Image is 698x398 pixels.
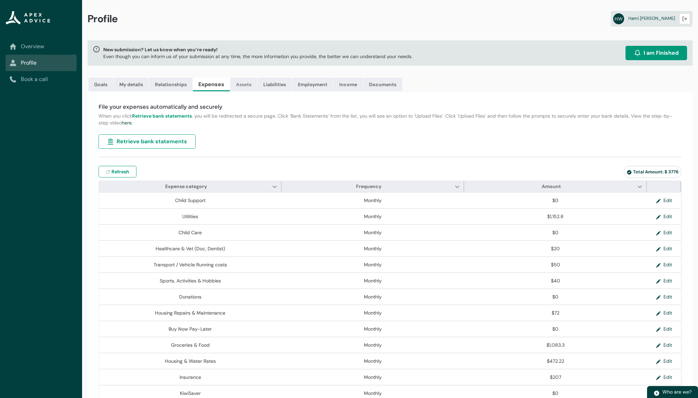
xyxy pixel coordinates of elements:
span: Who are we? [662,389,692,395]
a: Income [333,78,363,91]
strong: Retrieve bank statements [132,113,192,119]
lightning-base-formatted-text: Transport / Vehicle Running costs [154,262,227,268]
button: Edit [650,195,677,205]
lightning-formatted-number: $72 [552,310,559,316]
lightning-formatted-number: $0 [552,294,558,300]
img: Apex Advice Group [5,11,50,25]
lightning-formatted-number: $0 [552,390,558,396]
button: Logout [679,13,690,24]
button: Edit [650,324,677,334]
lightning-formatted-number: $20 [551,246,560,252]
a: Expenses [193,78,230,91]
lightning-formatted-number: $0 [552,229,558,236]
lightning-base-formatted-text: Buy Now Pay-Later [169,326,212,332]
p: Even though you can inform us of your submission at any time, the more information you provide, t... [103,53,412,60]
button: Edit [650,308,677,318]
a: Relationships [149,78,193,91]
lightning-badge: Total Amount [624,166,682,178]
lightning-base-formatted-text: Housing Repairs & Maintenance [155,310,225,316]
lightning-base-formatted-text: Monthly [364,197,382,203]
button: Retrieve bank statements [98,134,196,149]
lightning-base-formatted-text: Sports, Activities & Hobbies [160,278,221,284]
lightning-base-formatted-text: Utilities [182,213,198,220]
img: alarm.svg [634,50,641,56]
lightning-formatted-number: $207 [550,374,561,380]
lightning-base-formatted-text: Monthly [364,294,382,300]
span: New submission? Let us know when you’re ready! [103,46,412,53]
lightning-base-formatted-text: Monthly [364,390,382,396]
button: Edit [650,276,677,286]
lightning-base-formatted-text: Child Support [175,197,206,203]
lightning-base-formatted-text: Monthly [364,246,382,252]
lightning-base-formatted-text: Insurance [180,374,201,380]
lightning-formatted-number: $40 [551,278,560,284]
button: Edit [650,227,677,238]
a: Assets [230,78,257,91]
lightning-base-formatted-text: Monthly [364,213,382,220]
abbr: HW [613,13,624,24]
lightning-base-formatted-text: Monthly [364,358,382,364]
lightning-base-formatted-text: Groceries & Food [171,342,210,348]
p: When you click , you will be redirected a secure page. Click ‘Bank Statements’ from the list, you... [98,112,682,126]
button: I am Finished [625,46,687,60]
a: My details [114,78,149,91]
lightning-base-formatted-text: Healthcare & Vet (Doc, Dentist) [156,246,225,252]
a: Liabilities [258,78,292,91]
a: Employment [292,78,333,91]
button: Edit [650,372,677,382]
a: Profile [10,59,73,67]
span: Retrieve bank statements [117,137,187,146]
span: Refresh [111,168,129,175]
lightning-base-formatted-text: Monthly [364,229,382,236]
a: Goals [89,78,113,91]
button: Edit [650,243,677,254]
a: Book a call [10,75,73,83]
lightning-base-formatted-text: KiwiSaver [180,390,201,396]
lightning-formatted-number: $50 [551,262,560,268]
button: Edit [650,211,677,222]
button: Edit [650,292,677,302]
nav: Sub page [5,38,77,88]
lightning-base-formatted-text: Monthly [364,310,382,316]
span: Hami [PERSON_NAME] [628,15,675,21]
h4: File your expenses automatically and securely [98,103,682,111]
lightning-base-formatted-text: Donations [179,294,201,300]
img: play.svg [654,390,660,396]
lightning-formatted-number: $472.22 [547,358,564,364]
a: Documents [363,78,402,91]
lightning-base-formatted-text: Child Care [179,229,202,236]
lightning-formatted-number: $1,083.3 [546,342,565,348]
button: Edit [650,356,677,366]
button: Edit [650,340,677,350]
lightning-base-formatted-text: Monthly [364,326,382,332]
lightning-base-formatted-text: Monthly [364,374,382,380]
span: Total Amount: $ 3776 [627,169,679,175]
button: Edit [650,260,677,270]
lightning-base-formatted-text: Housing & Water Rates [165,358,216,364]
lightning-base-formatted-text: Monthly [364,278,382,284]
a: here. [122,120,133,126]
lightning-base-formatted-text: Monthly [364,342,382,348]
a: Overview [10,42,73,51]
button: Refresh [98,166,136,177]
lightning-formatted-number: $0 [552,326,558,332]
lightning-base-formatted-text: Monthly [364,262,382,268]
a: HWHami [PERSON_NAME] [611,11,693,27]
span: Profile [88,12,118,25]
lightning-formatted-number: $0 [552,197,558,203]
span: I am Finished [644,49,679,57]
lightning-formatted-number: $1,152.8 [547,213,564,220]
img: landmark.svg [107,138,114,145]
